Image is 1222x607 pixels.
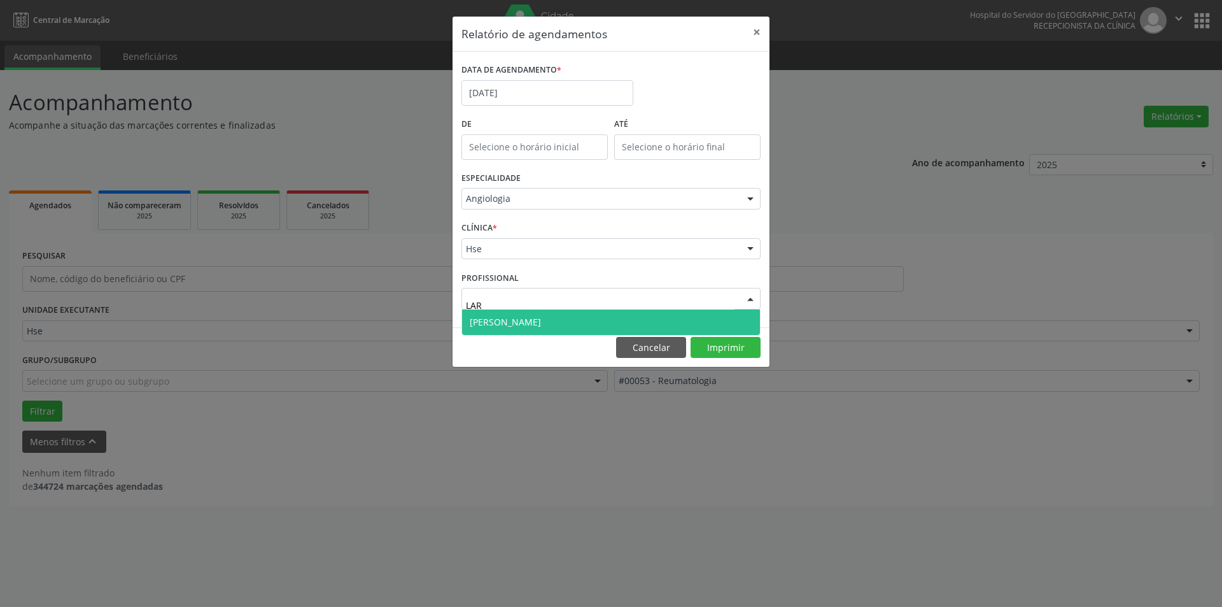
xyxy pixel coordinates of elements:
input: Selecione o horário inicial [461,134,608,160]
input: Selecione um profissional [466,292,734,318]
label: PROFISSIONAL [461,268,519,288]
label: DATA DE AGENDAMENTO [461,61,561,80]
input: Selecione uma data ou intervalo [461,80,633,106]
button: Cancelar [616,337,686,359]
span: [PERSON_NAME] [470,316,541,328]
label: De [461,115,608,134]
h5: Relatório de agendamentos [461,25,607,42]
input: Selecione o horário final [614,134,761,160]
span: Hse [466,243,734,255]
button: Imprimir [691,337,761,359]
button: Close [744,17,769,48]
label: ATÉ [614,115,761,134]
label: CLÍNICA [461,218,497,238]
span: Angiologia [466,192,734,205]
label: ESPECIALIDADE [461,169,521,189]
